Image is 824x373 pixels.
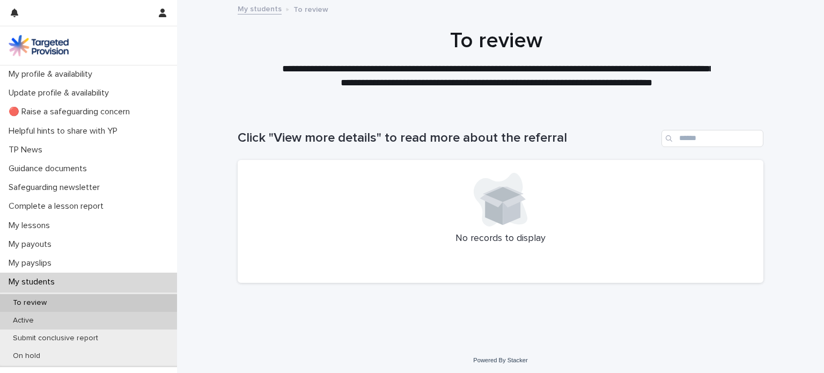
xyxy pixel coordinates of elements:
[4,277,63,287] p: My students
[4,352,49,361] p: On hold
[293,3,328,14] p: To review
[4,182,108,193] p: Safeguarding newsletter
[661,130,763,147] input: Search
[233,28,759,54] h1: To review
[4,88,117,98] p: Update profile & availability
[4,69,101,79] p: My profile & availability
[238,2,282,14] a: My students
[9,35,69,56] img: M5nRWzHhSzIhMunXDL62
[473,357,527,363] a: Powered By Stacker
[238,130,657,146] h1: Click "View more details" to read more about the referral
[4,145,51,155] p: TP News
[4,221,58,231] p: My lessons
[4,126,126,136] p: Helpful hints to share with YP
[4,258,60,268] p: My payslips
[4,164,95,174] p: Guidance documents
[4,298,55,308] p: To review
[4,239,60,250] p: My payouts
[4,201,112,211] p: Complete a lesson report
[4,334,107,343] p: Submit conclusive report
[251,233,751,245] p: No records to display
[4,316,42,325] p: Active
[4,107,138,117] p: 🔴 Raise a safeguarding concern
